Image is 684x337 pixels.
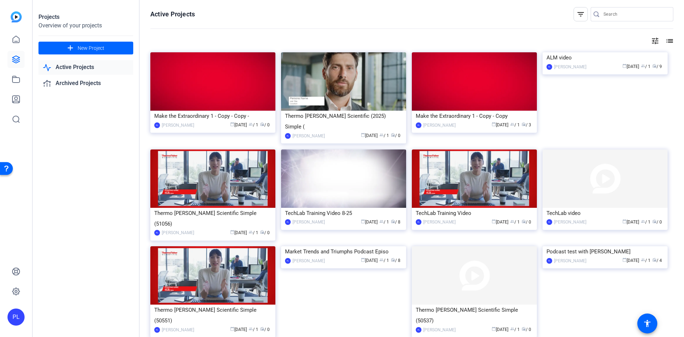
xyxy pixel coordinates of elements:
[285,246,402,257] div: Market Trends and Triumphs Podcast Episo
[546,64,552,70] div: PL
[379,220,389,225] span: / 1
[38,60,133,75] a: Active Projects
[260,230,270,235] span: / 0
[416,219,421,225] div: PL
[260,327,264,331] span: radio
[285,133,291,139] div: PL
[361,258,365,262] span: calendar_today
[154,327,160,333] div: PL
[416,327,421,333] div: PL
[249,122,253,126] span: group
[285,111,402,132] div: Thermo [PERSON_NAME] Scientific (2025) Simple (
[522,327,531,332] span: / 0
[230,327,247,332] span: [DATE]
[510,122,514,126] span: group
[622,64,627,68] span: calendar_today
[546,52,664,63] div: ALM video
[154,305,271,326] div: Thermo [PERSON_NAME] Scientific Simple (50551)
[423,122,456,129] div: [PERSON_NAME]
[379,133,389,138] span: / 1
[391,258,395,262] span: radio
[554,257,586,264] div: [PERSON_NAME]
[416,305,533,326] div: Thermo [PERSON_NAME] Scientific Simple (50537)
[7,309,25,326] div: PL
[361,133,365,137] span: calendar_today
[150,10,195,19] h1: Active Projects
[652,64,662,69] span: / 9
[416,122,421,128] div: PL
[361,258,378,263] span: [DATE]
[652,219,657,223] span: radio
[38,13,133,21] div: Projects
[285,208,402,218] div: TechLab Training Video 8-25
[391,133,400,138] span: / 0
[622,219,627,223] span: calendar_today
[249,230,258,235] span: / 1
[11,11,22,22] img: blue-gradient.svg
[622,258,639,263] span: [DATE]
[492,122,496,126] span: calendar_today
[391,220,400,225] span: / 8
[154,122,160,128] div: PL
[162,122,194,129] div: [PERSON_NAME]
[641,219,645,223] span: group
[230,230,234,234] span: calendar_today
[379,133,384,137] span: group
[423,326,456,333] div: [PERSON_NAME]
[641,220,651,225] span: / 1
[260,122,270,127] span: / 0
[641,64,645,68] span: group
[361,219,365,223] span: calendar_today
[546,258,552,264] div: PL
[162,326,194,333] div: [PERSON_NAME]
[492,122,508,127] span: [DATE]
[38,76,133,91] a: Archived Projects
[510,327,514,331] span: group
[292,257,325,264] div: [PERSON_NAME]
[154,111,271,121] div: Make the Extraordinary 1 - Copy - Copy -
[391,133,395,137] span: radio
[249,327,258,332] span: / 1
[546,219,552,225] div: PL
[154,208,271,229] div: Thermo [PERSON_NAME] Scientific Simple (51056)
[379,219,384,223] span: group
[230,327,234,331] span: calendar_today
[554,218,586,226] div: [PERSON_NAME]
[622,64,639,69] span: [DATE]
[641,258,645,262] span: group
[576,10,585,19] mat-icon: filter_list
[510,327,520,332] span: / 1
[546,208,664,218] div: TechLab video
[622,220,639,225] span: [DATE]
[230,230,247,235] span: [DATE]
[292,218,325,226] div: [PERSON_NAME]
[391,258,400,263] span: / 8
[66,44,75,53] mat-icon: add
[522,327,526,331] span: radio
[522,122,531,127] span: / 3
[379,258,384,262] span: group
[260,122,264,126] span: radio
[651,37,659,45] mat-icon: tune
[230,122,247,127] span: [DATE]
[643,319,652,328] mat-icon: accessibility
[665,37,673,45] mat-icon: list
[38,42,133,54] button: New Project
[292,132,325,139] div: [PERSON_NAME]
[652,64,657,68] span: radio
[492,327,496,331] span: calendar_today
[652,258,662,263] span: / 4
[260,327,270,332] span: / 0
[510,122,520,127] span: / 1
[510,220,520,225] span: / 1
[361,133,378,138] span: [DATE]
[391,219,395,223] span: radio
[492,327,508,332] span: [DATE]
[622,258,627,262] span: calendar_today
[249,327,253,331] span: group
[554,63,586,70] div: [PERSON_NAME]
[522,220,531,225] span: / 0
[249,122,258,127] span: / 1
[249,230,253,234] span: group
[652,258,657,262] span: radio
